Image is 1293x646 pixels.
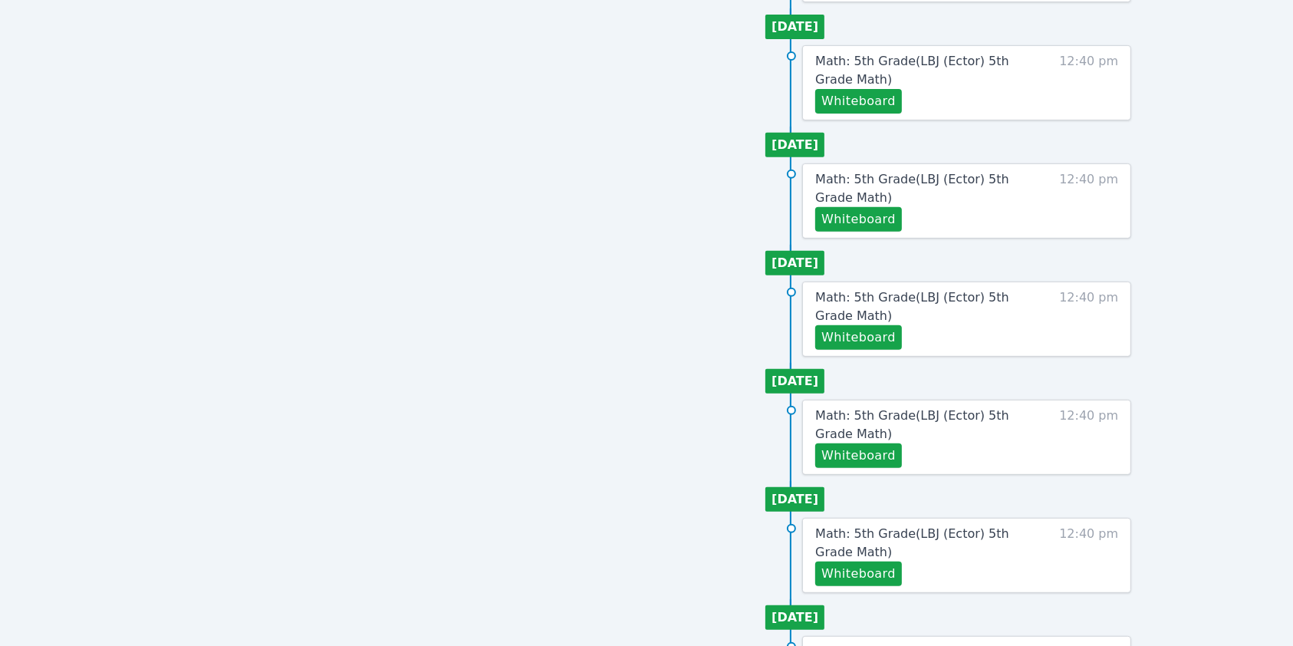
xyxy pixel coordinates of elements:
[1059,407,1118,468] span: 12:40 pm
[765,369,824,394] li: [DATE]
[1059,52,1118,114] span: 12:40 pm
[815,52,1042,89] a: Math: 5th Grade(LBJ (Ector) 5th Grade Math)
[815,525,1042,562] a: Math: 5th Grade(LBJ (Ector) 5th Grade Math)
[815,172,1009,205] span: Math: 5th Grade ( LBJ (Ector) 5th Grade Math )
[815,207,902,232] button: Whiteboard
[1059,288,1118,350] span: 12:40 pm
[1059,170,1118,232] span: 12:40 pm
[765,487,824,512] li: [DATE]
[765,133,824,157] li: [DATE]
[815,325,902,350] button: Whiteboard
[815,288,1042,325] a: Math: 5th Grade(LBJ (Ector) 5th Grade Math)
[815,407,1042,443] a: Math: 5th Grade(LBJ (Ector) 5th Grade Math)
[765,605,824,630] li: [DATE]
[815,526,1009,559] span: Math: 5th Grade ( LBJ (Ector) 5th Grade Math )
[815,443,902,468] button: Whiteboard
[815,290,1009,323] span: Math: 5th Grade ( LBJ (Ector) 5th Grade Math )
[815,89,902,114] button: Whiteboard
[765,15,824,39] li: [DATE]
[815,562,902,586] button: Whiteboard
[815,170,1042,207] a: Math: 5th Grade(LBJ (Ector) 5th Grade Math)
[815,408,1009,441] span: Math: 5th Grade ( LBJ (Ector) 5th Grade Math )
[815,54,1009,87] span: Math: 5th Grade ( LBJ (Ector) 5th Grade Math )
[1059,525,1118,586] span: 12:40 pm
[765,251,824,275] li: [DATE]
